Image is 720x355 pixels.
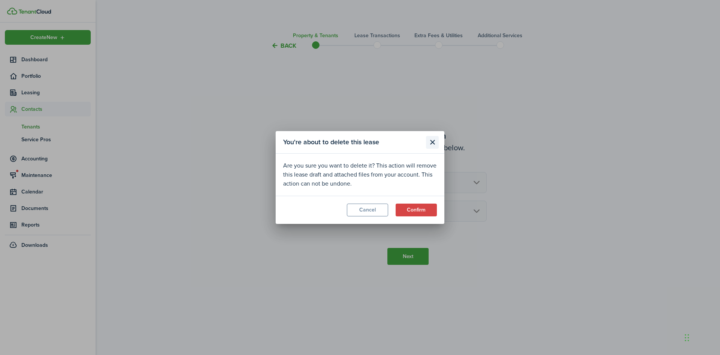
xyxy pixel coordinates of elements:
button: Close modal [426,136,439,149]
div: Drag [685,326,689,349]
span: You're about to delete this lease [283,137,379,147]
iframe: Chat Widget [682,319,720,355]
button: Cancel [347,204,388,216]
div: Are you sure you want to delete it? This action will remove this lease draft and attached files f... [283,161,437,188]
button: Confirm [396,204,437,216]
